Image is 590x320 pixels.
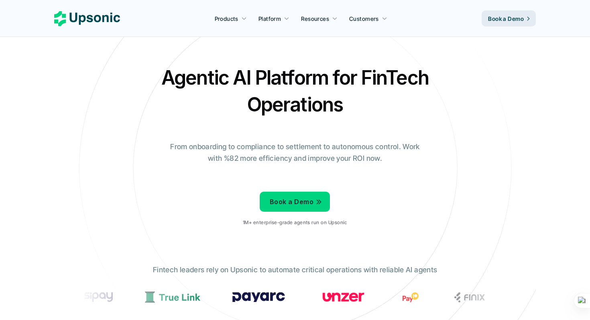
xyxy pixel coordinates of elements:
p: 1M+ enterprise-grade agents run on Upsonic [243,220,347,225]
p: Customers [349,14,379,23]
p: Resources [301,14,329,23]
a: Book a Demo [482,10,536,26]
p: Products [215,14,238,23]
p: Platform [258,14,281,23]
p: Fintech leaders rely on Upsonic to automate critical operations with reliable AI agents [153,264,437,276]
p: Book a Demo [488,14,524,23]
p: From onboarding to compliance to settlement to autonomous control. Work with %82 more efficiency ... [165,141,425,164]
h2: Agentic AI Platform for FinTech Operations [155,64,435,118]
a: Products [210,11,252,26]
p: Book a Demo [270,196,313,208]
a: Book a Demo [260,192,330,212]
